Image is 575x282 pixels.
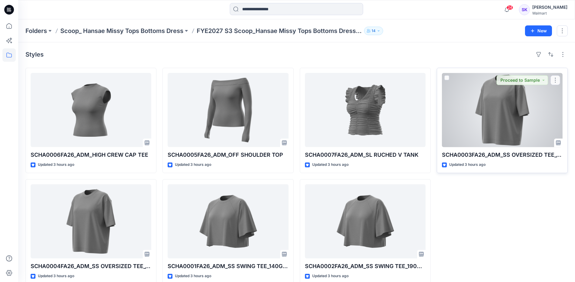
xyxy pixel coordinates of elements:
p: SCHA0006FA26_ADM_HIGH CREW CAP TEE [31,151,151,159]
button: 14 [364,27,383,35]
p: SCHA0005FA26_ADM_OFF SHOULDER TOP [168,151,288,159]
p: Updated 3 hours ago [449,162,486,168]
p: Updated 3 hours ago [312,162,349,168]
a: Folders [25,27,47,35]
a: Scoop_ Hansae Missy Tops Bottoms Dress [60,27,183,35]
p: Updated 3 hours ago [38,162,74,168]
div: SK [519,4,530,15]
p: SCHA0003FA26_ADM_SS OVERSIZED TEE_140GSM [442,151,563,159]
a: SCHA0005FA26_ADM_OFF SHOULDER TOP [168,73,288,147]
p: 14 [372,28,376,34]
p: SCHA0001FA26_ADM_SS SWING TEE_140GSM [168,262,288,271]
p: FYE2027 S3 Scoop_Hansae Missy Tops Bottoms Dress Board [197,27,362,35]
a: SCHA0002FA26_ADM_SS SWING TEE_190GSM [305,184,426,258]
p: SCHA0004FA26_ADM_SS OVERSIZED TEE_190GSM [31,262,151,271]
p: Updated 3 hours ago [312,273,349,279]
a: SCHA0001FA26_ADM_SS SWING TEE_140GSM [168,184,288,258]
a: SCHA0006FA26_ADM_HIGH CREW CAP TEE [31,73,151,147]
h4: Styles [25,51,44,58]
p: SCHA0007FA26_ADM_SL RUCHED V TANK [305,151,426,159]
div: [PERSON_NAME] [532,4,567,11]
p: Updated 3 hours ago [38,273,74,279]
a: SCHA0004FA26_ADM_SS OVERSIZED TEE_190GSM [31,184,151,258]
p: Updated 3 hours ago [175,273,211,279]
div: Walmart [532,11,567,15]
a: SCHA0007FA26_ADM_SL RUCHED V TANK [305,73,426,147]
a: SCHA0003FA26_ADM_SS OVERSIZED TEE_140GSM [442,73,563,147]
span: 24 [506,5,513,10]
p: Updated 3 hours ago [175,162,211,168]
button: New [525,25,552,36]
p: SCHA0002FA26_ADM_SS SWING TEE_190GSM [305,262,426,271]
